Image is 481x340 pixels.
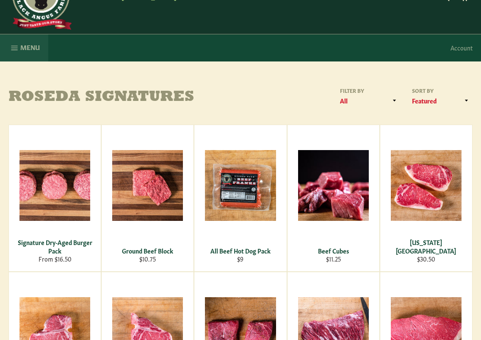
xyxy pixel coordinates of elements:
a: Signature Dry-Aged Burger Pack Signature Dry-Aged Burger Pack From $16.50 [8,125,101,272]
h1: Roseda Signatures [8,89,240,106]
a: Beef Cubes Beef Cubes $11.25 [287,125,380,272]
div: $30.50 [385,255,467,263]
div: Signature Dry-Aged Burger Pack [14,238,96,255]
img: Beef Cubes [298,150,369,221]
div: $11.25 [293,255,374,263]
a: Account [446,35,477,60]
img: Ground Beef Block [112,150,183,221]
a: All Beef Hot Dog Pack All Beef Hot Dog Pack $9 [194,125,287,272]
a: Ground Beef Block Ground Beef Block $10.75 [101,125,194,272]
img: All Beef Hot Dog Pack [205,150,276,221]
div: [US_STATE][GEOGRAPHIC_DATA] [385,238,467,255]
img: New York Strip [391,150,462,221]
img: Signature Dry-Aged Burger Pack [19,150,90,221]
div: From $16.50 [14,255,96,263]
label: Sort by [409,87,473,94]
label: Filter by [337,87,401,94]
div: All Beef Hot Dog Pack [200,247,281,255]
div: Ground Beef Block [107,247,188,255]
a: New York Strip [US_STATE][GEOGRAPHIC_DATA] $30.50 [380,125,473,272]
div: Beef Cubes [293,247,374,255]
div: $10.75 [107,255,188,263]
div: $9 [200,255,281,263]
span: Menu [20,43,40,52]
